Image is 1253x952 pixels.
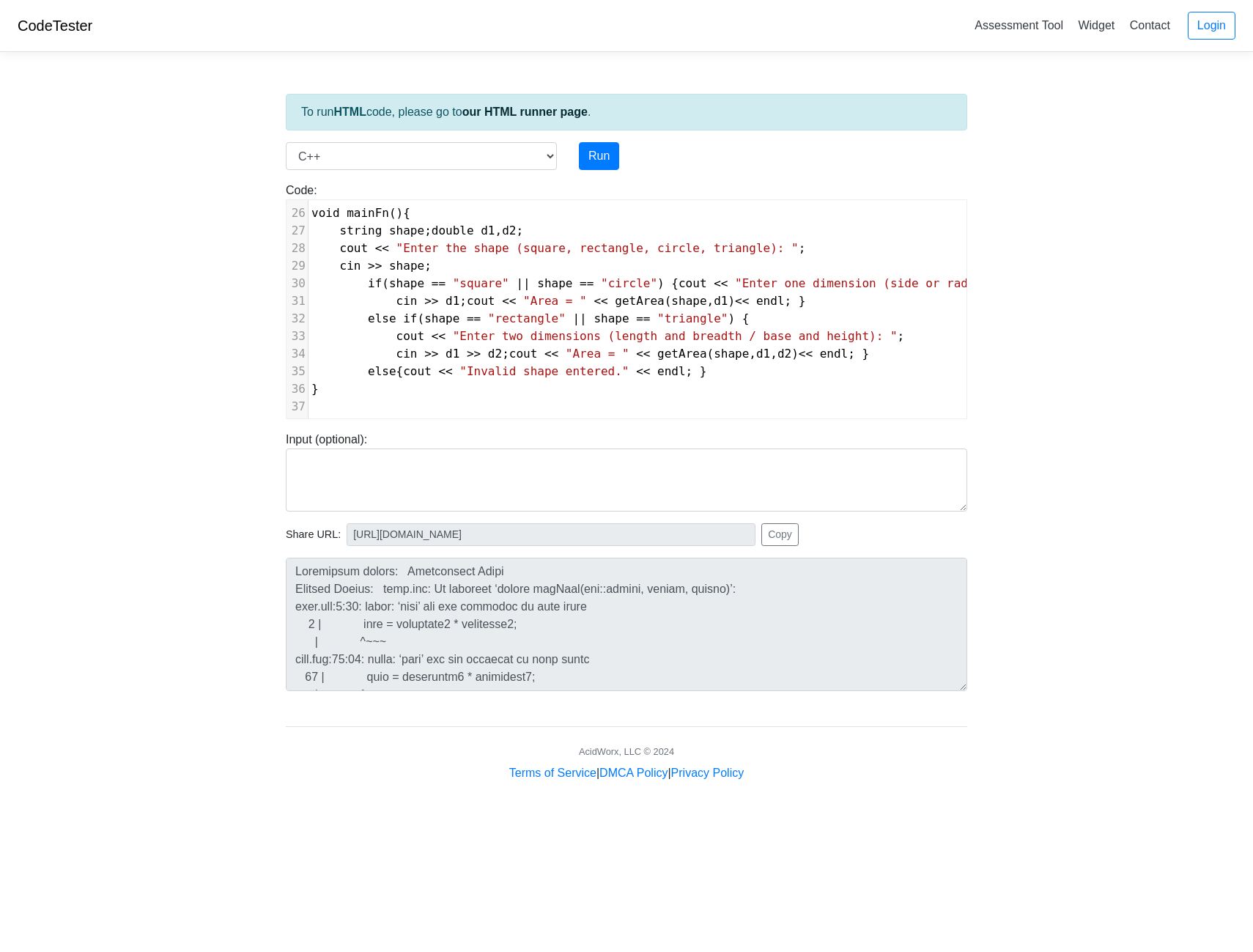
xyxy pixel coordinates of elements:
[481,224,495,237] span: d1
[311,382,319,396] span: }
[761,523,799,546] button: Copy
[287,257,308,275] div: 29
[311,259,432,273] span: ;
[453,329,898,343] span: "Enter two dimensions (length and breadth / base and height): "
[599,767,668,779] a: DMCA Policy
[636,364,650,378] span: <<
[340,241,369,255] span: cout
[544,347,558,361] span: <<
[311,276,1024,290] span: ( ) { ;
[18,18,92,34] a: CodeTester
[735,276,1017,290] span: "Enter one dimension (side or radius): "
[368,364,396,378] span: else
[601,276,657,290] span: "circle"
[509,764,744,782] div: | |
[424,311,459,325] span: shape
[579,745,674,759] div: AcidWorx, LLC © 2024
[714,276,728,290] span: <<
[467,294,495,308] span: cout
[580,276,594,290] span: ==
[432,276,446,290] span: ==
[657,364,686,378] span: endl
[756,347,770,361] span: d1
[820,347,849,361] span: endl
[287,292,308,310] div: 31
[287,345,308,363] div: 34
[287,310,308,328] div: 32
[438,364,452,378] span: <<
[671,294,706,308] span: shape
[287,204,308,222] div: 26
[446,294,459,308] span: d1
[488,347,502,361] span: d2
[537,276,572,290] span: shape
[657,347,706,361] span: getArea
[368,311,396,325] span: else
[671,767,744,779] a: Privacy Policy
[275,431,978,512] div: Input (optional):
[396,294,418,308] span: cin
[389,224,424,237] span: shape
[403,311,417,325] span: if
[311,206,410,220] span: (){
[396,347,418,361] span: cin
[424,294,438,308] span: >>
[347,523,755,546] input: No share available yet
[756,294,785,308] span: endl
[446,347,459,361] span: d1
[287,380,308,398] div: 36
[714,294,728,308] span: d1
[459,364,629,378] span: "Invalid shape entered."
[432,224,474,237] span: double
[502,224,516,237] span: d2
[594,311,629,325] span: shape
[311,364,707,378] span: { ; }
[467,311,481,325] span: ==
[714,347,749,361] span: shape
[311,224,523,237] span: ; , ;
[311,294,806,308] span: ; ( , ) ; }
[657,311,728,325] span: "triangle"
[340,259,361,273] span: cin
[287,222,308,240] div: 27
[368,276,382,290] span: if
[509,767,596,779] a: Terms of Service
[275,182,978,419] div: Code:
[347,206,389,220] span: mainFn
[523,294,587,308] span: "Area = "
[424,347,438,361] span: >>
[509,347,538,361] span: cout
[286,94,967,130] div: To run code, please go to .
[287,240,308,257] div: 28
[566,347,629,361] span: "Area = "
[516,276,530,290] span: ||
[1072,13,1120,37] a: Widget
[579,142,619,170] button: Run
[969,13,1069,37] a: Assessment Tool
[287,398,308,416] div: 37
[287,328,308,345] div: 33
[340,224,382,237] span: string
[467,347,481,361] span: >>
[488,311,566,325] span: "rectangle"
[799,347,813,361] span: <<
[311,347,869,361] span: ; ( , , ) ; }
[403,364,432,378] span: cout
[777,347,791,361] span: d2
[333,106,366,118] strong: HTML
[502,294,516,308] span: <<
[287,275,308,292] div: 30
[615,294,664,308] span: getArea
[287,363,308,380] div: 35
[286,527,341,543] span: Share URL:
[389,259,424,273] span: shape
[311,206,340,220] span: void
[432,329,446,343] span: <<
[375,241,389,255] span: <<
[453,276,509,290] span: "square"
[311,311,749,325] span: ( ) {
[572,311,586,325] span: ||
[368,259,382,273] span: >>
[389,276,424,290] span: shape
[311,329,904,343] span: ;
